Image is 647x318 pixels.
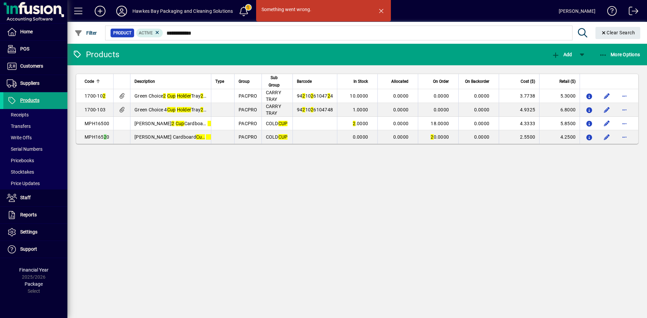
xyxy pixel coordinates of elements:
div: Products [72,49,119,60]
a: Stocktakes [3,166,67,178]
button: More options [619,104,630,115]
em: Cup [208,121,216,126]
td: 6.8000 [539,103,580,117]
button: Filter [73,27,99,39]
em: 2 [353,121,356,126]
span: Transfers [7,123,31,129]
em: 2 [431,134,433,140]
td: 4.9325 [499,103,539,117]
button: Clear [595,27,641,39]
span: Financial Year [19,267,49,273]
span: Description [134,78,155,85]
span: CARRY TRAY [266,104,281,116]
a: Reports [3,207,67,223]
div: On Backorder [463,78,495,85]
a: Transfers [3,120,67,132]
a: Support [3,241,67,258]
span: On Backorder [465,78,489,85]
span: Serial Numbers [7,146,42,152]
span: 0.0000 [474,121,490,126]
span: Price Updates [7,181,40,186]
span: Customers [20,63,43,69]
span: 10.0000 [350,93,368,99]
div: Barcode [297,78,333,85]
a: Receipts [3,109,67,120]
span: PACPRO [239,121,257,126]
div: Type [215,78,230,85]
button: Edit [602,104,612,115]
em: CUP [278,121,288,126]
em: Cup [167,107,176,112]
button: Edit [602,91,612,101]
span: Green Choice Tray 5 per slve [134,93,224,99]
span: Sub Group [266,74,282,89]
span: 1700-10 [85,93,105,99]
span: Suppliers [20,80,39,86]
em: Cup [176,121,184,126]
span: 0.0000 [393,134,409,140]
span: 0.0000 [393,93,409,99]
td: 2.5500 [499,130,539,144]
em: Cup [167,93,176,99]
a: Pricebooks [3,155,67,166]
span: 0.0000 [474,107,490,112]
a: Customers [3,58,67,75]
a: Home [3,24,67,40]
span: .0000 [353,121,368,126]
span: Retail ($) [559,78,576,85]
span: Type [215,78,224,85]
span: 0.0000 [393,121,409,126]
em: 2 [302,107,305,112]
span: 0.0000 [474,93,490,99]
em: 2 [328,93,330,99]
span: Clear Search [601,30,635,35]
button: Add [550,48,574,61]
span: PACPRO [239,134,257,140]
em: 2 [103,93,105,99]
span: Allocated [391,78,408,85]
em: CUP [278,134,288,140]
em: 2 [163,93,166,99]
span: COLD [266,121,288,126]
em: Cup [196,134,205,140]
a: Serial Numbers [3,143,67,155]
button: Profile [111,5,132,17]
span: 0.0000 [434,93,449,99]
span: 0.0000 [393,107,409,112]
span: Settings [20,229,37,235]
span: [PERSON_NAME] Cardboard Sleeves 1 oz 50slve [134,134,263,140]
td: 5.8500 [539,117,580,130]
div: Sub Group [266,74,288,89]
a: Knowledge Base [602,1,617,23]
td: 3.7738 [499,89,539,103]
span: POS [20,46,29,51]
div: Allocated [382,78,414,85]
span: 1.0000 [353,107,368,112]
span: MPH165 0 [85,134,109,140]
a: Write Offs [3,132,67,143]
button: More options [619,118,630,129]
button: Add [89,5,111,17]
span: [PERSON_NAME] Cardboard 50slve [134,121,246,126]
em: Holder [206,134,220,140]
span: Product [113,30,131,36]
span: On Order [433,78,449,85]
span: PACPRO [239,107,257,112]
span: Group [239,78,250,85]
em: 2 [201,107,203,112]
a: Price Updates [3,178,67,189]
a: Logout [624,1,639,23]
span: Stocktakes [7,169,34,175]
span: Code [85,78,94,85]
button: More options [619,91,630,101]
a: Settings [3,224,67,241]
div: Description [134,78,207,85]
em: 2 [201,93,203,99]
span: CARRY TRAY [266,90,281,102]
span: Receipts [7,112,29,117]
em: Holder [177,107,191,112]
button: Edit [602,118,612,129]
span: Filter [74,30,97,36]
em: 2 [311,93,313,99]
a: Suppliers [3,75,67,92]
